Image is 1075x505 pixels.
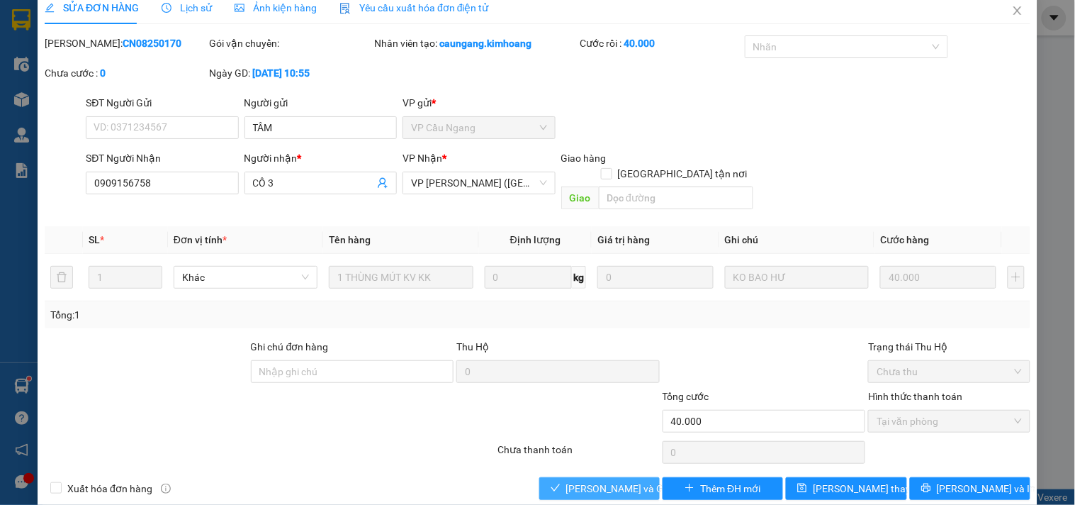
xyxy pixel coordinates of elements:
span: SL [89,234,100,245]
p: NHẬN: [6,48,207,74]
span: save [797,483,807,494]
b: caungang.kimhoang [439,38,531,49]
span: clock-circle [162,3,171,13]
div: [PERSON_NAME]: [45,35,206,51]
input: VD: Bàn, Ghế [329,266,473,289]
span: close [1012,5,1023,16]
span: Cước hàng [880,234,929,245]
b: 40.000 [624,38,655,49]
label: Hình thức thanh toán [868,391,962,402]
span: kg [572,266,586,289]
button: printer[PERSON_NAME] và In [910,477,1030,500]
div: Cước rồi : [580,35,742,51]
button: delete [50,266,73,289]
div: SĐT Người Nhận [86,150,238,166]
div: Người nhận [244,150,397,166]
b: 0 [100,67,106,79]
th: Ghi chú [719,226,874,254]
input: Dọc đường [599,187,753,209]
span: VP Cầu Ngang [411,117,546,138]
b: [DATE] 10:55 [253,67,310,79]
span: Khác [182,267,309,288]
div: Chưa cước : [45,65,206,81]
input: 0 [597,266,714,289]
button: check[PERSON_NAME] và Giao hàng [539,477,660,500]
div: SĐT Người Gửi [86,95,238,111]
span: [PERSON_NAME] và Giao hàng [566,481,702,496]
input: 0 [880,266,996,289]
span: VP [PERSON_NAME] - [29,28,138,41]
div: Chưa thanh toán [496,442,660,467]
span: user-add [377,177,388,189]
span: [PERSON_NAME] thay đổi [813,481,926,496]
strong: BIÊN NHẬN GỬI HÀNG [47,8,164,21]
input: Ghi chú đơn hàng [251,360,454,383]
span: GIAO: [6,92,34,106]
span: Ảnh kiện hàng [235,2,317,13]
span: VP Nhận [403,152,442,164]
div: Nhân viên tạo: [374,35,578,51]
span: Yêu cầu xuất hóa đơn điện tử [339,2,489,13]
span: Giao [561,187,599,209]
span: Thu Hộ [456,341,489,353]
button: plus [1008,266,1025,289]
span: check [551,483,561,494]
span: Định lượng [510,234,561,245]
span: Thêm ĐH mới [700,481,760,496]
span: Chưa thu [877,361,1021,382]
span: VP Trần Phú (Hàng) [411,172,546,194]
div: Gói vận chuyển: [210,35,371,51]
span: SỬA ĐƠN HÀNG [45,2,139,13]
button: plusThêm ĐH mới [663,477,783,500]
span: VP [PERSON_NAME] ([GEOGRAPHIC_DATA]) [6,48,142,74]
img: icon [339,3,351,14]
span: [PERSON_NAME] và In [937,481,1036,496]
span: edit [45,3,55,13]
span: Giao hàng [561,152,607,164]
span: Tổng cước [663,391,709,402]
span: Xuất hóa đơn hàng [62,481,158,496]
span: [GEOGRAPHIC_DATA] tận nơi [612,166,753,182]
div: VP gửi [403,95,555,111]
label: Ghi chú đơn hàng [251,341,329,353]
button: save[PERSON_NAME] thay đổi [786,477,906,500]
span: Tại văn phòng [877,411,1021,432]
div: Tổng: 1 [50,307,416,323]
span: Tên hàng [329,234,371,245]
span: Lịch sử [162,2,212,13]
span: Đơn vị tính [174,234,227,245]
span: info-circle [161,484,171,494]
span: printer [921,483,931,494]
span: TRÂN [76,77,106,90]
span: picture [235,3,244,13]
p: GỬI: [6,28,207,41]
div: Ngày GD: [210,65,371,81]
span: Giá trị hàng [597,234,650,245]
div: Người gửi [244,95,397,111]
span: 0705313101 - [6,77,106,90]
input: Ghi Chú [725,266,869,289]
b: CN08250170 [123,38,181,49]
span: plus [685,483,694,494]
div: Trạng thái Thu Hộ [868,339,1030,355]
